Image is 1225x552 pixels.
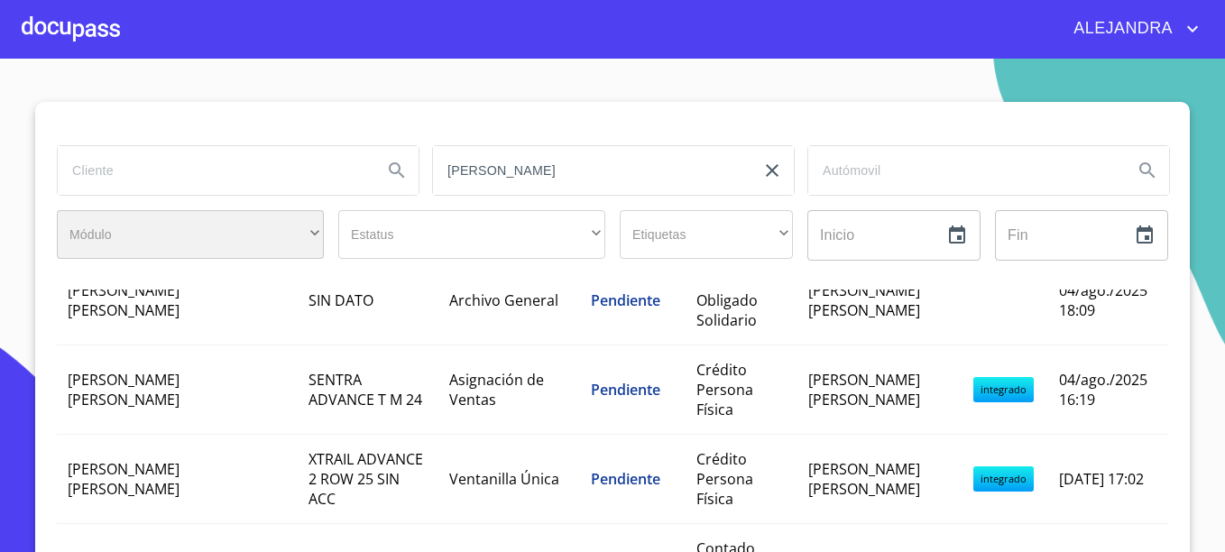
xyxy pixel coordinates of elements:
input: search [808,146,1119,195]
div: ​ [57,210,324,259]
span: [PERSON_NAME] [PERSON_NAME] [68,370,180,409]
div: ​ [338,210,605,259]
span: Pendiente [591,469,660,489]
button: Search [375,149,419,192]
input: search [58,146,368,195]
span: Crédito Persona Física [696,449,753,509]
span: [PERSON_NAME] [PERSON_NAME] [68,281,180,320]
span: [PERSON_NAME] [PERSON_NAME] [808,459,920,499]
span: SENTRA ADVANCE T M 24 [309,370,422,409]
span: Asignación de Ventas [449,370,544,409]
span: Archivo General [449,290,558,310]
span: Pendiente [591,380,660,400]
span: Pendiente [591,290,660,310]
div: ​ [620,210,793,259]
span: 04/ago./2025 16:19 [1059,370,1147,409]
span: Crédito Obligado Solidario [696,271,758,330]
span: XTRAIL ADVANCE 2 ROW 25 SIN ACC [309,449,423,509]
span: Ventanilla Única [449,469,559,489]
span: SIN DATO [309,290,373,310]
span: [PERSON_NAME] [PERSON_NAME] [808,281,920,320]
span: [PERSON_NAME] [PERSON_NAME] [68,459,180,499]
span: 04/ago./2025 18:09 [1059,281,1147,320]
button: account of current user [1060,14,1203,43]
span: integrado [973,466,1034,492]
span: Crédito Persona Física [696,360,753,419]
button: clear input [751,149,794,192]
span: ALEJANDRA [1060,14,1182,43]
span: integrado [973,377,1034,402]
button: Search [1126,149,1169,192]
span: [PERSON_NAME] [PERSON_NAME] [808,370,920,409]
input: search [433,146,743,195]
span: [DATE] 17:02 [1059,469,1144,489]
